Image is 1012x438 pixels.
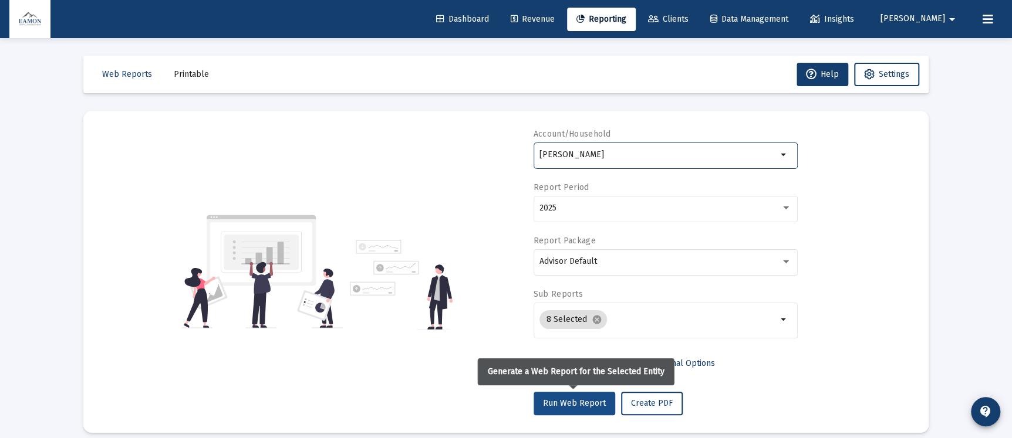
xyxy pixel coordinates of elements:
[777,313,791,327] mat-icon: arrow_drop_down
[648,14,689,24] span: Clients
[777,148,791,162] mat-icon: arrow_drop_down
[701,8,798,31] a: Data Management
[427,8,498,31] a: Dashboard
[539,256,597,266] span: Advisor Default
[806,69,839,79] span: Help
[710,14,788,24] span: Data Management
[810,14,854,24] span: Insights
[592,314,602,325] mat-icon: cancel
[539,310,607,329] mat-chip: 8 Selected
[534,289,583,299] label: Sub Reports
[945,8,959,31] mat-icon: arrow_drop_down
[866,7,973,30] button: [PERSON_NAME]
[534,129,611,139] label: Account/Household
[631,398,673,408] span: Create PDF
[534,236,596,246] label: Report Package
[879,69,909,79] span: Settings
[174,69,209,79] span: Printable
[979,405,993,419] mat-icon: contact_support
[801,8,863,31] a: Insights
[501,8,564,31] a: Revenue
[534,392,615,415] button: Run Web Report
[567,8,636,31] a: Reporting
[881,14,945,24] span: [PERSON_NAME]
[164,63,218,86] button: Printable
[621,392,683,415] button: Create PDF
[539,150,777,159] input: Search or select an account or household
[543,398,606,408] span: Run Web Report
[511,14,555,24] span: Revenue
[534,182,589,192] label: Report Period
[436,14,489,24] span: Dashboard
[93,63,161,86] button: Web Reports
[181,213,343,330] img: reporting
[350,240,453,330] img: reporting-alt
[102,69,152,79] span: Web Reports
[539,203,556,213] span: 2025
[576,14,626,24] span: Reporting
[854,63,919,86] button: Settings
[539,308,777,331] mat-chip-list: Selection
[646,358,715,368] span: Additional Options
[18,8,42,31] img: Dashboard
[543,358,625,368] span: Select Custom Period
[639,8,698,31] a: Clients
[797,63,848,86] button: Help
